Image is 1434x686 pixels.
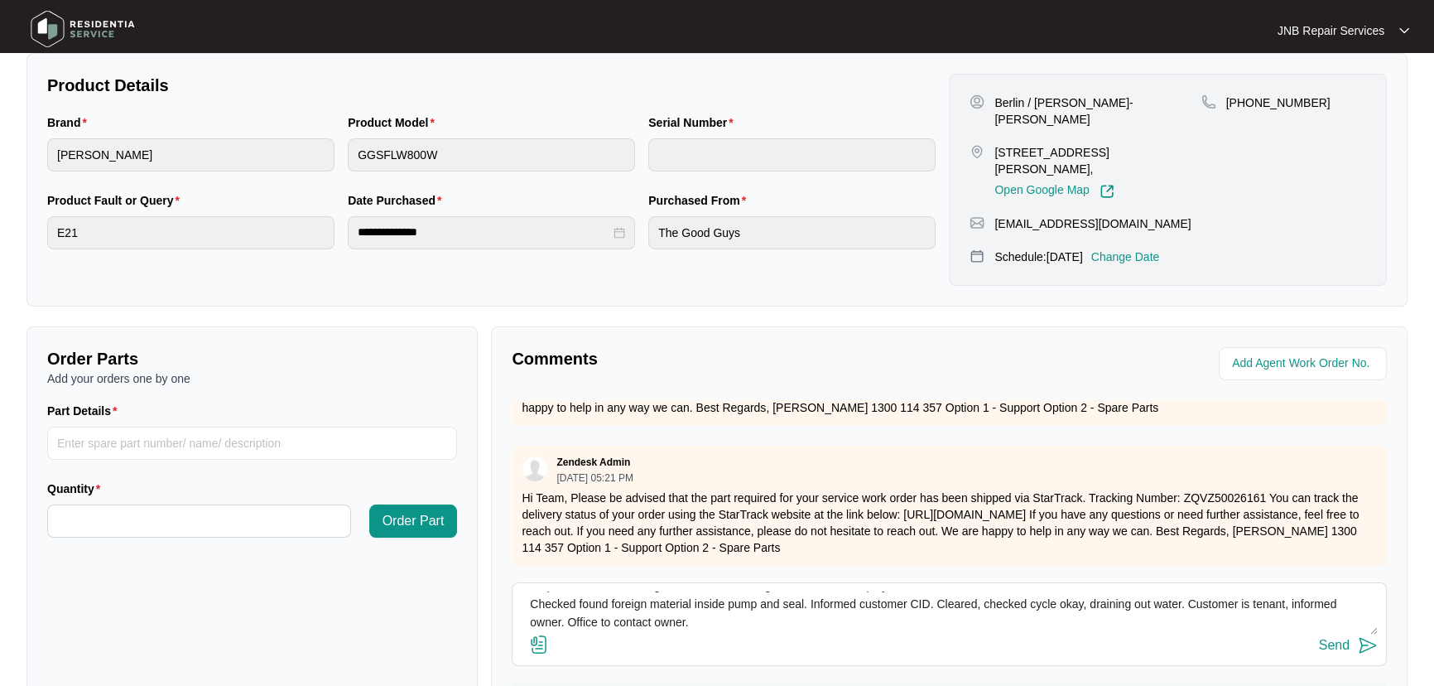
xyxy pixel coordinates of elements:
input: Product Fault or Query [47,216,334,249]
p: [PHONE_NUMBER] [1226,94,1331,111]
img: map-pin [970,215,984,230]
div: Send [1319,638,1350,653]
input: Brand [47,138,334,171]
img: map-pin [970,144,984,159]
p: Comments [512,347,937,370]
p: Schedule: [DATE] [994,249,1082,265]
p: Product Details [47,74,936,97]
p: Berlin / [PERSON_NAME]-[PERSON_NAME] [994,94,1201,128]
label: Product Fault or Query [47,192,186,209]
label: Product Model [348,114,441,131]
img: map-pin [1201,94,1216,109]
label: Quantity [47,481,107,497]
a: Open Google Map [994,184,1114,199]
img: Link-External [1100,184,1114,199]
label: Part Details [47,403,124,419]
span: Order Part [383,511,445,531]
p: Change Date [1091,249,1160,265]
img: file-attachment-doc.svg [529,635,549,655]
img: send-icon.svg [1358,635,1378,655]
img: map-pin [970,249,984,263]
label: Brand [47,114,94,131]
input: Product Model [348,138,635,171]
input: Purchased From [648,216,936,249]
input: Date Purchased [358,224,610,241]
label: Serial Number [648,114,739,131]
p: Add your orders one by one [47,370,457,387]
p: [STREET_ADDRESS][PERSON_NAME], [994,144,1201,177]
p: Zendesk Admin [556,456,630,469]
p: JNB Repair Services [1278,22,1384,39]
img: residentia service logo [25,4,141,54]
button: Send [1319,635,1378,657]
img: user-pin [970,94,984,109]
p: [DATE] 05:21 PM [556,473,633,483]
p: [EMAIL_ADDRESS][DOMAIN_NAME] [994,215,1191,232]
p: Order Parts [47,347,457,370]
label: Purchased From [648,192,753,209]
input: Serial Number [648,138,936,171]
img: user.svg [522,457,547,481]
label: Date Purchased [348,192,448,209]
textarea: 635193 [DATE] [PERSON_NAME] As per customer washing machine not draining out water, E21 displays.... [521,592,1378,635]
button: Order Part [369,505,458,538]
input: Part Details [47,427,457,460]
input: Quantity [48,505,350,537]
input: Add Agent Work Order No. [1232,354,1377,374]
img: dropdown arrow [1399,27,1409,35]
p: Hi Team, Please be advised that the part required for your service work order has been shipped vi... [522,490,1377,556]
